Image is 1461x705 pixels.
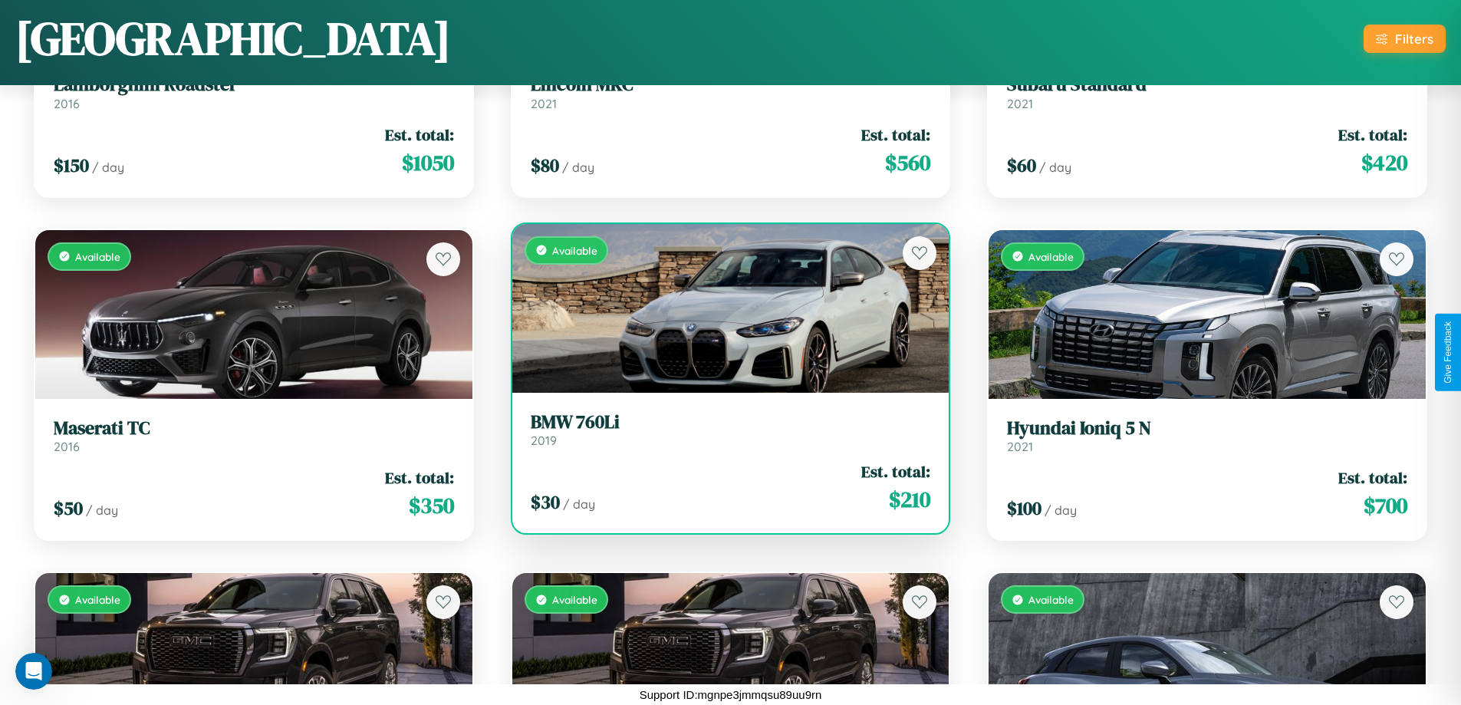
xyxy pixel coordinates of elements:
span: / day [1039,160,1071,175]
iframe: Intercom live chat [15,653,52,690]
h3: Hyundai Ioniq 5 N [1007,417,1407,440]
span: 2021 [531,96,557,111]
span: Est. total: [385,466,454,489]
span: $ 350 [409,490,454,521]
span: $ 100 [1007,496,1041,521]
span: Est. total: [385,124,454,146]
p: Support ID: mgnpe3jmmqsu89uu9rn [640,684,822,705]
a: Hyundai Ioniq 5 N2021 [1007,417,1407,455]
span: $ 560 [885,147,930,178]
span: / day [1045,502,1077,518]
span: $ 30 [531,489,560,515]
div: Give Feedback [1443,321,1453,384]
a: Subaru Standard2021 [1007,74,1407,111]
button: Filters [1364,25,1446,53]
h3: Maserati TC [54,417,454,440]
span: Available [75,593,120,606]
span: Est. total: [1338,466,1407,489]
span: Est. total: [861,124,930,146]
span: / day [92,160,124,175]
span: 2016 [54,439,80,454]
span: / day [86,502,118,518]
span: 2021 [1007,96,1033,111]
h3: Lincoln MKC [531,74,931,96]
span: Available [552,593,597,606]
span: $ 150 [54,153,89,178]
span: 2019 [531,433,557,448]
span: $ 700 [1364,490,1407,521]
a: Lincoln MKC2021 [531,74,931,111]
a: Maserati TC2016 [54,417,454,455]
span: Available [552,244,597,257]
h3: Subaru Standard [1007,74,1407,96]
h3: BMW 760Li [531,411,931,433]
span: $ 80 [531,153,559,178]
div: Filters [1395,31,1433,47]
span: $ 210 [889,484,930,515]
span: Available [1028,250,1074,263]
a: Lamborghini Roadster2016 [54,74,454,111]
span: Available [75,250,120,263]
span: / day [563,496,595,512]
span: Est. total: [861,460,930,483]
a: BMW 760Li2019 [531,411,931,449]
span: $ 420 [1361,147,1407,178]
h3: Lamborghini Roadster [54,74,454,96]
span: / day [562,160,594,175]
span: $ 1050 [402,147,454,178]
span: 2016 [54,96,80,111]
span: $ 60 [1007,153,1036,178]
span: Est. total: [1338,124,1407,146]
span: $ 50 [54,496,83,521]
span: 2021 [1007,439,1033,454]
h1: [GEOGRAPHIC_DATA] [15,7,451,70]
span: Available [1028,593,1074,606]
